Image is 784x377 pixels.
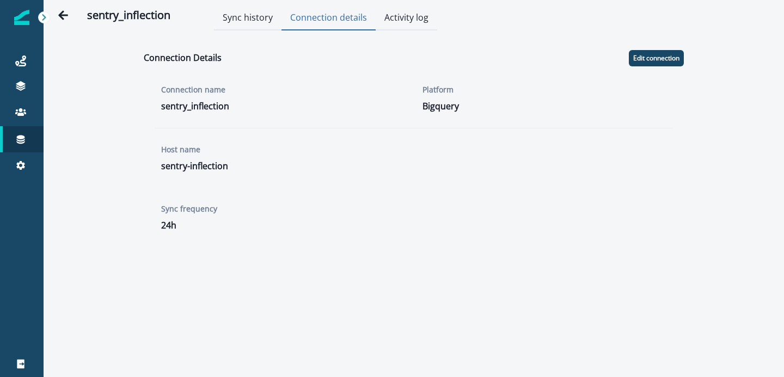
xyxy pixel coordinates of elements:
[87,9,170,22] h2: sentry_inflection
[214,7,281,30] button: Sync history
[376,7,437,30] button: Activity log
[161,159,666,172] p: sentry-inflection
[422,84,454,95] p: Platform
[161,219,666,232] p: 24h
[281,7,376,30] button: Connection details
[161,84,225,95] p: Connection name
[144,53,222,63] h2: Connection Details
[161,100,405,113] p: sentry_inflection
[52,4,74,26] button: Go back
[161,203,217,214] p: Sync frequency
[633,54,679,62] p: Edit connection
[161,144,200,155] p: Host name
[14,10,29,25] img: Inflection
[422,100,666,113] p: Bigquery
[629,50,684,66] button: Edit connection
